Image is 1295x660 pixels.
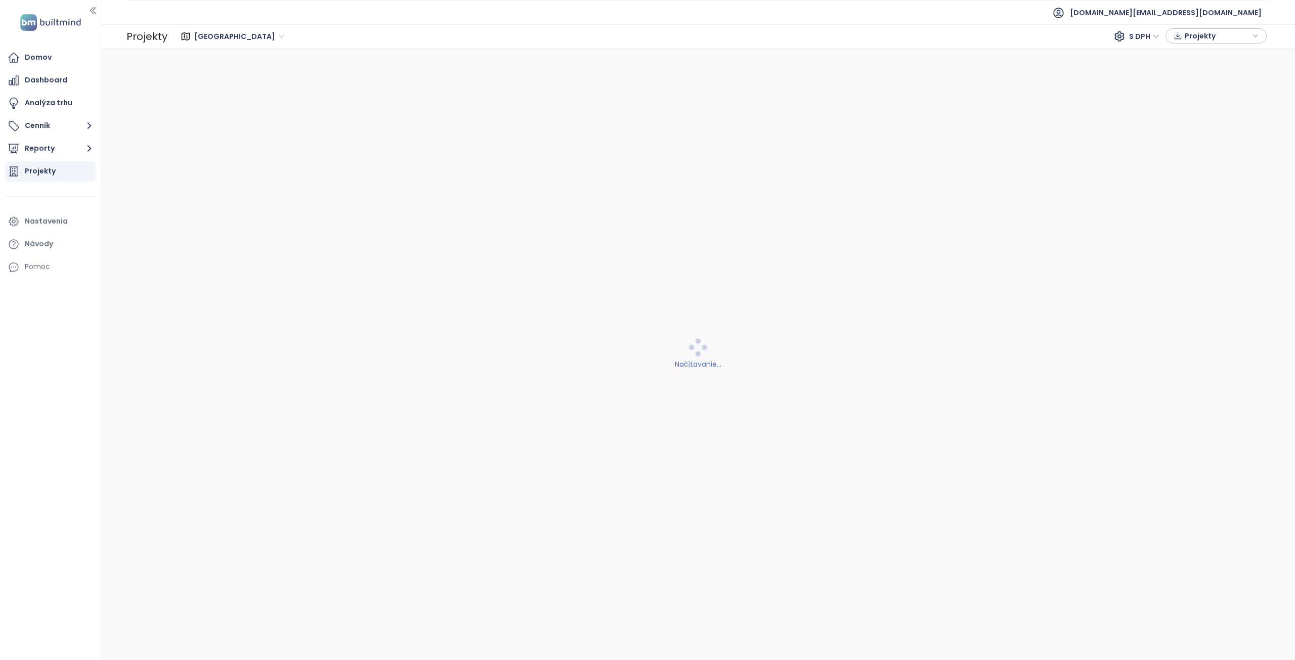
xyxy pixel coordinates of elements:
[5,139,96,159] button: Reporty
[5,48,96,68] a: Domov
[25,238,53,250] div: Návody
[108,359,1289,370] div: Načítavanie...
[25,51,52,64] div: Domov
[5,93,96,113] a: Analýza trhu
[5,116,96,136] button: Cenník
[1185,28,1250,43] span: Projekty
[25,165,56,178] div: Projekty
[1129,29,1159,44] span: S DPH
[194,29,284,44] span: East Flanders
[5,211,96,232] a: Nastavenia
[17,12,84,33] img: logo
[126,26,167,47] div: Projekty
[1070,1,1262,25] span: [DOMAIN_NAME][EMAIL_ADDRESS][DOMAIN_NAME]
[5,161,96,182] a: Projekty
[25,260,50,273] div: Pomoc
[5,257,96,277] div: Pomoc
[25,97,72,109] div: Analýza trhu
[5,70,96,91] a: Dashboard
[25,74,67,86] div: Dashboard
[5,234,96,254] a: Návody
[1171,28,1261,43] div: button
[25,215,68,228] div: Nastavenia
